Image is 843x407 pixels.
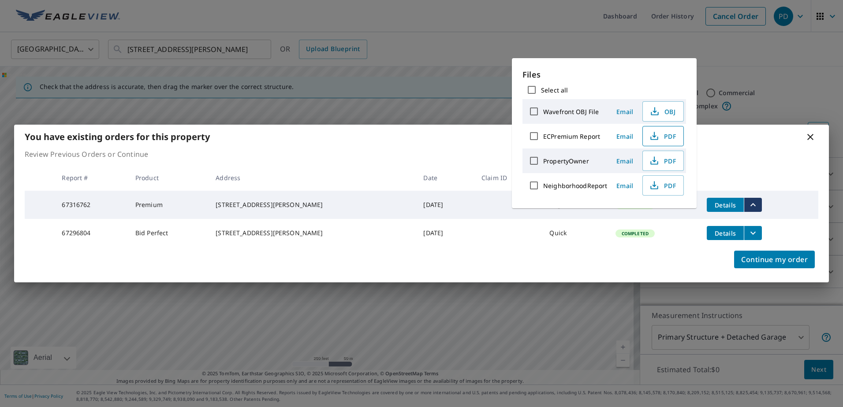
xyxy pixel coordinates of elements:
span: PDF [648,131,676,141]
label: PropertyOwner [543,157,589,165]
button: PDF [642,151,684,171]
button: PDF [642,126,684,146]
label: ECPremium Report [543,132,600,141]
span: Details [712,229,739,237]
td: Bid Perfect [128,219,209,247]
span: Details [712,201,739,209]
div: [STREET_ADDRESS][PERSON_NAME] [216,229,409,237]
td: Premium [128,191,209,219]
button: Email [611,129,639,143]
label: Wavefront OBJ File [543,107,599,116]
td: [DATE] [416,191,474,219]
td: 67316762 [55,191,128,219]
th: Date [416,165,474,191]
span: PDF [648,155,676,166]
span: Email [614,157,635,165]
span: PDF [648,180,676,191]
span: Email [614,107,635,116]
span: Email [614,181,635,190]
button: filesDropdownBtn-67296804 [744,226,762,240]
td: [DATE] [416,219,474,247]
button: OBJ [642,101,684,122]
td: Quick [542,219,608,247]
button: Email [611,105,639,118]
td: 67296804 [55,219,128,247]
button: PDF [642,175,684,196]
div: [STREET_ADDRESS][PERSON_NAME] [216,200,409,209]
b: You have existing orders for this property [25,131,210,143]
span: OBJ [648,106,676,117]
button: Continue my order [734,251,815,268]
button: Email [611,179,639,192]
button: filesDropdownBtn-67316762 [744,198,762,212]
th: Claim ID [474,165,542,191]
button: detailsBtn-67316762 [707,198,744,212]
th: Report # [55,165,128,191]
button: detailsBtn-67296804 [707,226,744,240]
label: NeighborhoodReport [543,181,607,190]
span: Email [614,132,635,141]
span: Completed [616,230,654,237]
button: Email [611,154,639,168]
label: Select all [541,86,568,94]
th: Product [128,165,209,191]
th: Address [209,165,416,191]
span: Continue my order [741,253,808,266]
p: Review Previous Orders or Continue [25,149,818,159]
p: Files [522,69,686,81]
